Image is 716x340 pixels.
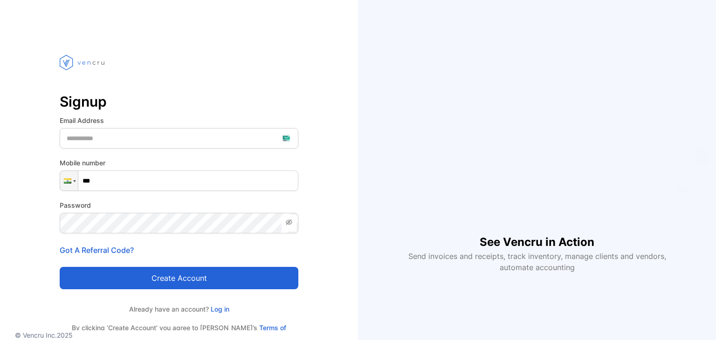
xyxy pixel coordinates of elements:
[60,200,298,210] label: Password
[60,267,298,289] button: Create account
[60,158,298,168] label: Mobile number
[60,90,298,113] p: Signup
[60,116,298,125] label: Email Address
[60,304,298,314] p: Already have an account?
[60,245,298,256] p: Got A Referral Code?
[403,251,671,273] p: Send invoices and receipts, track inventory, manage clients and vendors, automate accounting
[60,171,78,190] div: India: + 91
[402,67,672,219] iframe: YouTube video player
[209,305,229,313] a: Log in
[60,37,106,88] img: vencru logo
[480,219,594,251] h1: See Vencru in Action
